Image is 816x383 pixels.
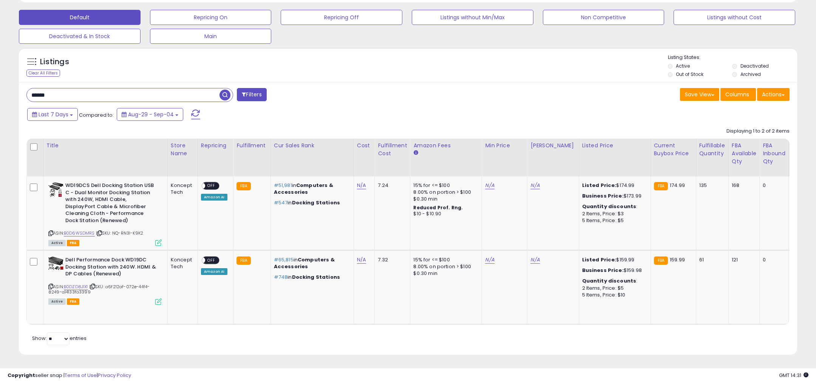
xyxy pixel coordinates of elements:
[413,196,476,202] div: $0.30 min
[27,108,78,121] button: Last 7 Days
[582,203,645,210] div: :
[654,142,693,158] div: Current Buybox Price
[274,199,288,206] span: #547
[413,263,476,270] div: 8.00% on portion > $100
[676,63,690,69] label: Active
[274,256,348,270] p: in
[236,182,250,190] small: FBA
[150,10,272,25] button: Repricing On
[582,256,617,263] b: Listed Price:
[236,256,250,265] small: FBA
[40,57,69,67] h5: Listings
[668,54,797,61] p: Listing States:
[48,298,66,305] span: All listings currently available for purchase on Amazon
[378,256,404,263] div: 7.32
[582,142,648,150] div: Listed Price
[582,267,624,274] b: Business Price:
[79,111,114,119] span: Compared to:
[726,128,790,135] div: Displaying 1 to 2 of 2 items
[48,284,150,295] span: | SKU: a6f212af-072e-44f4-8249-a14133fa3399
[530,256,539,264] a: N/A
[32,335,87,342] span: Show: entries
[654,182,668,190] small: FBA
[413,256,476,263] div: 15% for <= $100
[8,372,35,379] strong: Copyright
[171,142,195,158] div: Store Name
[65,372,97,379] a: Terms of Use
[64,230,95,236] a: B0D6WSDMRS
[582,285,645,292] div: 2 Items, Price: $5
[26,69,60,77] div: Clear All Filters
[117,108,183,121] button: Aug-29 - Sep-04
[292,273,340,281] span: Docking Stations
[725,91,749,98] span: Columns
[67,240,80,246] span: FBA
[98,372,131,379] a: Privacy Policy
[413,182,476,189] div: 15% for <= $100
[763,256,783,263] div: 0
[48,182,162,245] div: ASIN:
[763,182,783,189] div: 0
[674,10,795,25] button: Listings without Cost
[357,256,366,264] a: N/A
[171,256,192,270] div: Koncept Tech
[582,210,645,217] div: 2 Items, Price: $3
[699,142,725,158] div: Fulfillable Quantity
[150,29,272,44] button: Main
[530,142,575,150] div: [PERSON_NAME]
[413,189,476,196] div: 8.00% on portion > $100
[413,204,463,211] b: Reduced Prof. Rng.
[582,203,637,210] b: Quantity discounts
[64,284,88,290] a: B0DZD8J1X1
[582,292,645,298] div: 5 Items, Price: $10
[530,182,539,189] a: N/A
[236,142,267,150] div: Fulfillment
[48,256,63,270] img: 4170bgr0TJL._SL40_.jpg
[582,193,645,199] div: $173.99
[676,71,703,77] label: Out of Stock
[485,142,524,150] div: Min Price
[732,256,754,263] div: 121
[699,256,723,263] div: 61
[281,10,402,25] button: Repricing Off
[582,192,624,199] b: Business Price:
[732,182,754,189] div: 168
[128,111,174,118] span: Aug-29 - Sep-04
[543,10,665,25] button: Non Competitive
[274,274,348,281] p: in
[670,256,685,263] span: 159.99
[413,270,476,277] div: $0.30 min
[740,71,761,77] label: Archived
[171,182,192,196] div: Koncept Tech
[582,267,645,274] div: $159.98
[201,142,230,150] div: Repricing
[201,194,227,201] div: Amazon AI
[292,199,340,206] span: Docking Stations
[48,256,162,304] div: ASIN:
[46,142,164,150] div: Title
[274,182,348,196] p: in
[48,240,66,246] span: All listings currently available for purchase on Amazon
[378,182,404,189] div: 7.24
[485,256,494,264] a: N/A
[205,183,217,189] span: OFF
[732,142,756,165] div: FBA Available Qty
[67,298,80,305] span: FBA
[357,142,372,150] div: Cost
[274,199,348,206] p: in
[8,372,131,379] div: seller snap | |
[582,277,637,284] b: Quantity discounts
[670,182,685,189] span: 174.99
[740,63,769,69] label: Deactivated
[654,256,668,265] small: FBA
[205,257,217,264] span: OFF
[582,256,645,263] div: $159.99
[274,182,333,196] span: Computers & Accessories
[699,182,723,189] div: 135
[274,256,294,263] span: #65,815
[582,278,645,284] div: :
[274,182,292,189] span: #51,981
[274,273,288,281] span: #748
[39,111,68,118] span: Last 7 Days
[582,182,617,189] b: Listed Price:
